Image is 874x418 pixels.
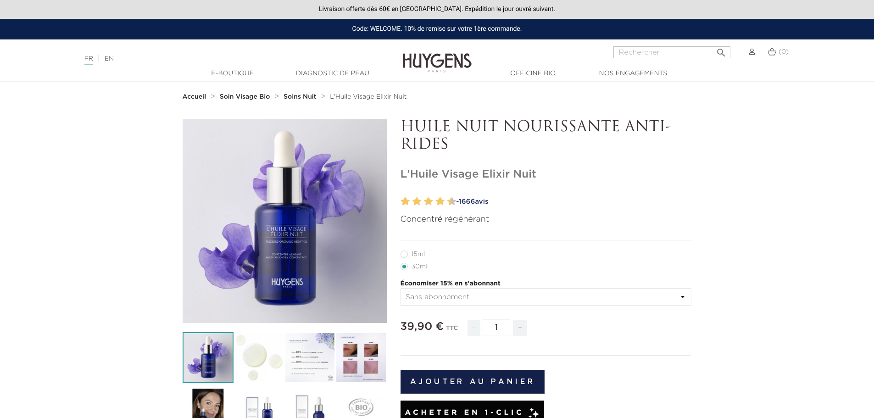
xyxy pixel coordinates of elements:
[779,49,789,55] span: (0)
[220,93,273,100] a: Soin Visage Bio
[284,94,317,100] strong: Soins Nuit
[411,195,414,208] label: 3
[401,321,444,332] span: 39,90 €
[183,332,234,383] img: L'Huile Visage Elixir Nuit
[399,195,402,208] label: 1
[330,94,406,100] span: L'Huile Visage Elixir Nuit
[220,94,270,100] strong: Soin Visage Bio
[446,318,458,343] div: TTC
[401,263,439,270] label: 30ml
[183,94,206,100] strong: Accueil
[468,320,480,336] span: -
[587,69,679,78] a: Nos engagements
[414,195,421,208] label: 4
[287,69,379,78] a: Diagnostic de peau
[422,195,425,208] label: 5
[426,195,433,208] label: 6
[401,213,692,226] p: Concentré régénérant
[401,251,436,258] label: 15ml
[713,44,729,56] button: 
[401,279,692,289] p: Économiser 15% en s'abonnant
[401,119,692,154] p: HUILE NUIT NOURISSANTE ANTI-RIDES
[403,195,410,208] label: 2
[459,198,475,205] span: 1666
[513,320,528,336] span: +
[613,46,730,58] input: Rechercher
[330,93,406,100] a: L'Huile Visage Elixir Nuit
[284,93,318,100] a: Soins Nuit
[401,370,545,394] button: Ajouter au panier
[401,168,692,181] h1: L'Huile Visage Elixir Nuit
[434,195,437,208] label: 7
[716,45,727,56] i: 
[453,195,692,209] a: -1666avis
[105,56,114,62] a: EN
[84,56,93,65] a: FR
[183,93,208,100] a: Accueil
[487,69,579,78] a: Officine Bio
[445,195,449,208] label: 9
[403,39,472,74] img: Huygens
[483,319,510,335] input: Quantité
[80,53,357,64] div: |
[438,195,445,208] label: 8
[187,69,278,78] a: E-Boutique
[449,195,456,208] label: 10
